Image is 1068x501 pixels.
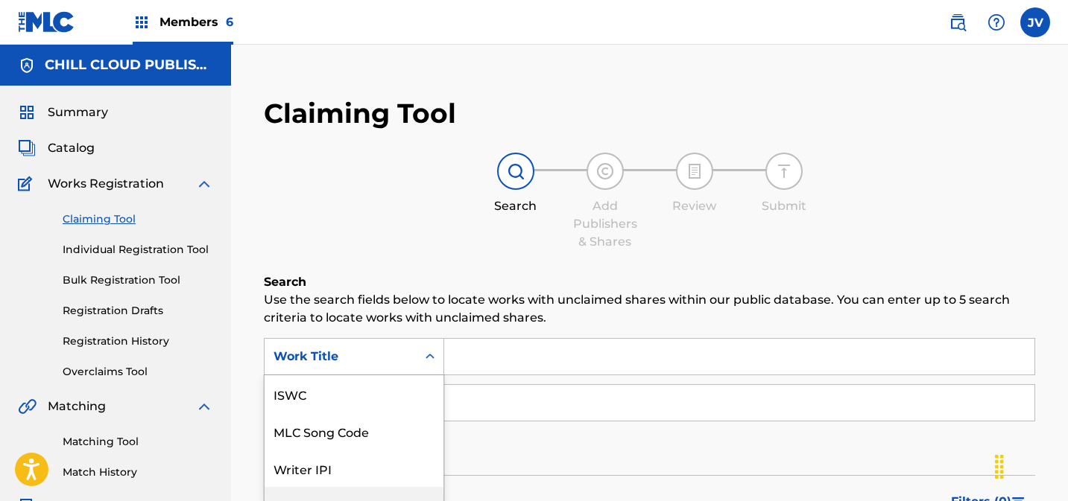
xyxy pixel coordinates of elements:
[265,450,443,487] div: Writer IPI
[993,430,1068,501] iframe: Chat Widget
[1026,304,1068,424] iframe: Resource Center
[226,15,233,29] span: 6
[18,11,75,33] img: MLC Logo
[195,398,213,415] img: expand
[568,197,642,251] div: Add Publishers & Shares
[507,162,525,180] img: step indicator icon for Search
[265,412,443,450] div: MLC Song Code
[274,348,408,366] div: Work Title
[63,334,213,349] a: Registration History
[596,162,614,180] img: step indicator icon for Add Publishers & Shares
[775,162,793,180] img: step indicator icon for Submit
[18,398,37,415] img: Matching
[264,291,1035,327] p: Use the search fields below to locate works with unclaimed shares within our public database. You...
[478,197,553,215] div: Search
[657,197,732,215] div: Review
[264,97,456,130] h2: Claiming Tool
[159,13,233,31] span: Members
[943,7,973,37] a: Public Search
[18,103,36,121] img: Summary
[18,57,36,74] img: Accounts
[18,175,37,193] img: Works Registration
[63,272,213,288] a: Bulk Registration Tool
[195,175,213,193] img: expand
[988,13,1005,31] img: help
[133,13,151,31] img: Top Rightsholders
[63,364,213,380] a: Overclaims Tool
[63,434,213,450] a: Matching Tool
[982,7,1011,37] div: Help
[63,303,213,319] a: Registration Drafts
[988,444,1011,489] div: Drag
[686,162,704,180] img: step indicator icon for Review
[18,139,95,157] a: CatalogCatalog
[1020,7,1050,37] div: User Menu
[48,103,108,121] span: Summary
[48,175,164,193] span: Works Registration
[264,273,1035,291] h6: Search
[63,211,213,227] a: Claiming Tool
[63,242,213,258] a: Individual Registration Tool
[747,197,821,215] div: Submit
[48,398,106,415] span: Matching
[265,375,443,412] div: ISWC
[63,465,213,480] a: Match History
[18,139,36,157] img: Catalog
[48,139,95,157] span: Catalog
[949,13,967,31] img: search
[18,103,108,121] a: SummarySummary
[45,57,213,74] h5: CHILL CLOUD PUBLISHING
